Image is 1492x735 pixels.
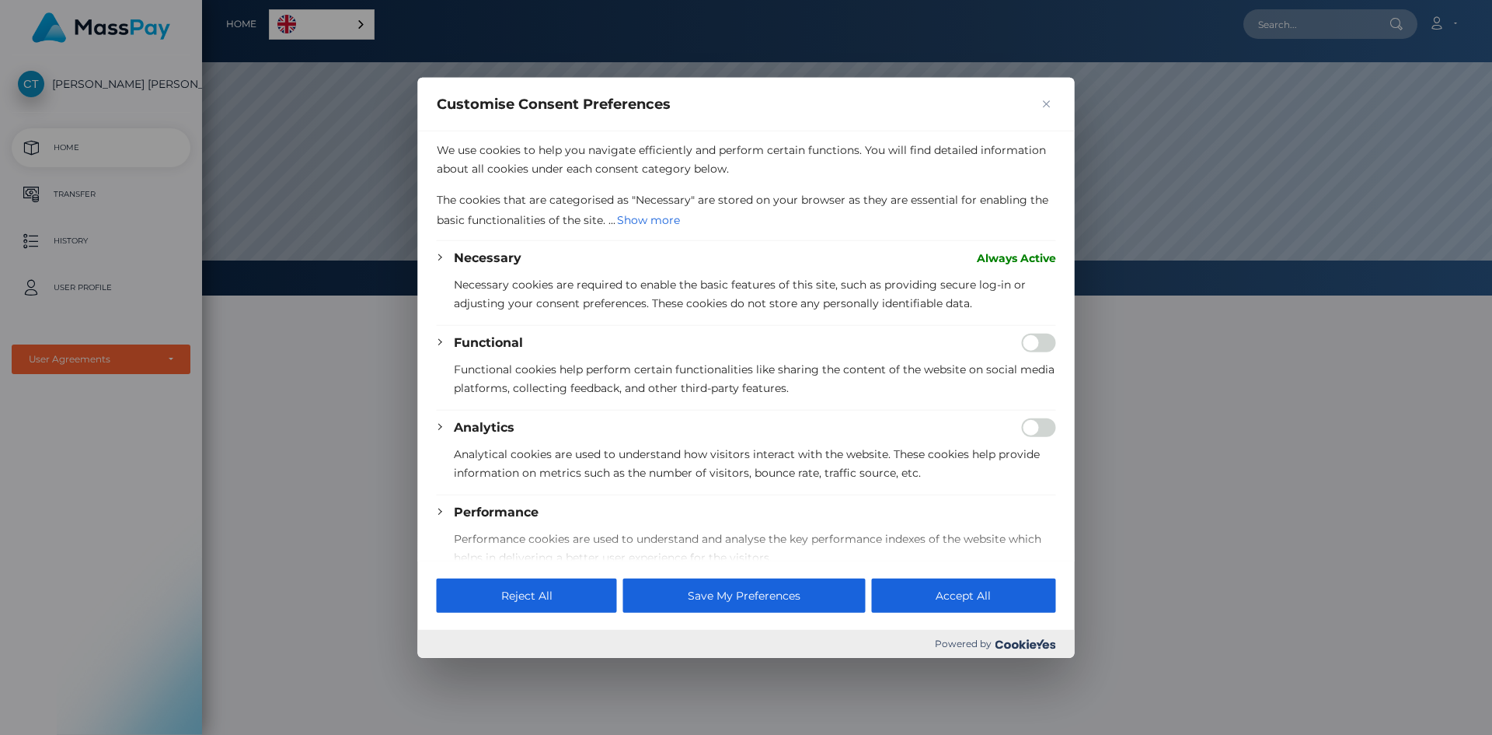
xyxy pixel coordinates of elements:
[437,190,1056,230] p: The cookies that are categorised as "Necessary" are stored on your browser as they are essential ...
[454,359,1056,397] p: Functional cookies help perform certain functionalities like sharing the content of the website o...
[454,333,523,352] button: Functional
[454,418,514,436] button: Analytics
[1043,100,1051,107] img: Close
[437,579,617,613] button: Reject All
[1022,418,1056,436] input: Enable Analytics
[437,94,671,113] span: Customise Consent Preferences
[1022,333,1056,352] input: Enable Functional
[454,275,1056,312] p: Necessary cookies are required to enable the basic features of this site, such as providing secur...
[437,140,1056,177] p: We use cookies to help you navigate efficiently and perform certain functions. You will find deta...
[623,579,865,613] button: Save My Preferences
[454,502,539,521] button: Performance
[615,208,682,230] button: Show more
[454,529,1056,566] p: Performance cookies are used to understand and analyse the key performance indexes of the website...
[418,630,1075,658] div: Powered by
[977,248,1056,267] span: Always Active
[454,444,1056,481] p: Analytical cookies are used to understand how visitors interact with the website. These cookies h...
[418,77,1075,658] div: Customise Consent Preferences
[871,579,1055,613] button: Accept All
[1037,94,1056,113] button: Close
[454,248,521,267] button: Necessary
[995,639,1056,649] img: Cookieyes logo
